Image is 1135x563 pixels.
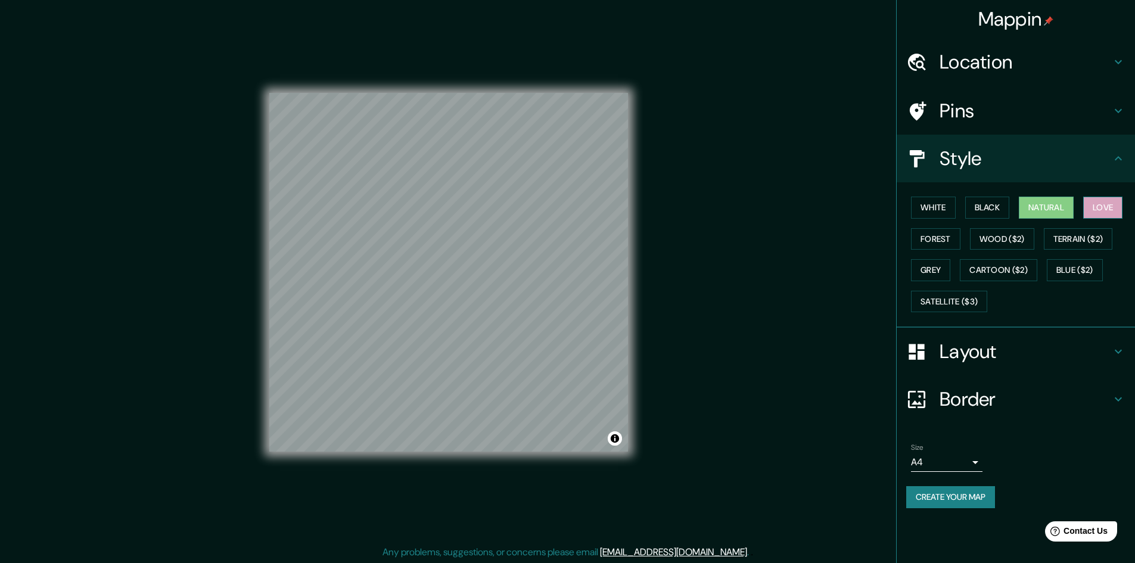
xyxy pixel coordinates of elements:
h4: Style [940,147,1111,170]
div: Location [897,38,1135,86]
div: Style [897,135,1135,182]
div: Pins [897,87,1135,135]
div: . [751,545,753,559]
button: Black [965,197,1010,219]
button: Forest [911,228,960,250]
div: . [749,545,751,559]
h4: Border [940,387,1111,411]
button: White [911,197,956,219]
h4: Layout [940,340,1111,363]
label: Size [911,443,923,453]
button: Grey [911,259,950,281]
button: Natural [1019,197,1074,219]
button: Terrain ($2) [1044,228,1113,250]
img: pin-icon.png [1044,16,1053,26]
button: Wood ($2) [970,228,1034,250]
h4: Mappin [978,7,1054,31]
iframe: Help widget launcher [1029,517,1122,550]
p: Any problems, suggestions, or concerns please email . [383,545,749,559]
a: [EMAIL_ADDRESS][DOMAIN_NAME] [600,546,747,558]
button: Create your map [906,486,995,508]
button: Toggle attribution [608,431,622,446]
div: A4 [911,453,982,472]
div: Border [897,375,1135,423]
h4: Pins [940,99,1111,123]
button: Blue ($2) [1047,259,1103,281]
canvas: Map [269,93,628,452]
button: Love [1083,197,1122,219]
button: Satellite ($3) [911,291,987,313]
div: Layout [897,328,1135,375]
h4: Location [940,50,1111,74]
button: Cartoon ($2) [960,259,1037,281]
